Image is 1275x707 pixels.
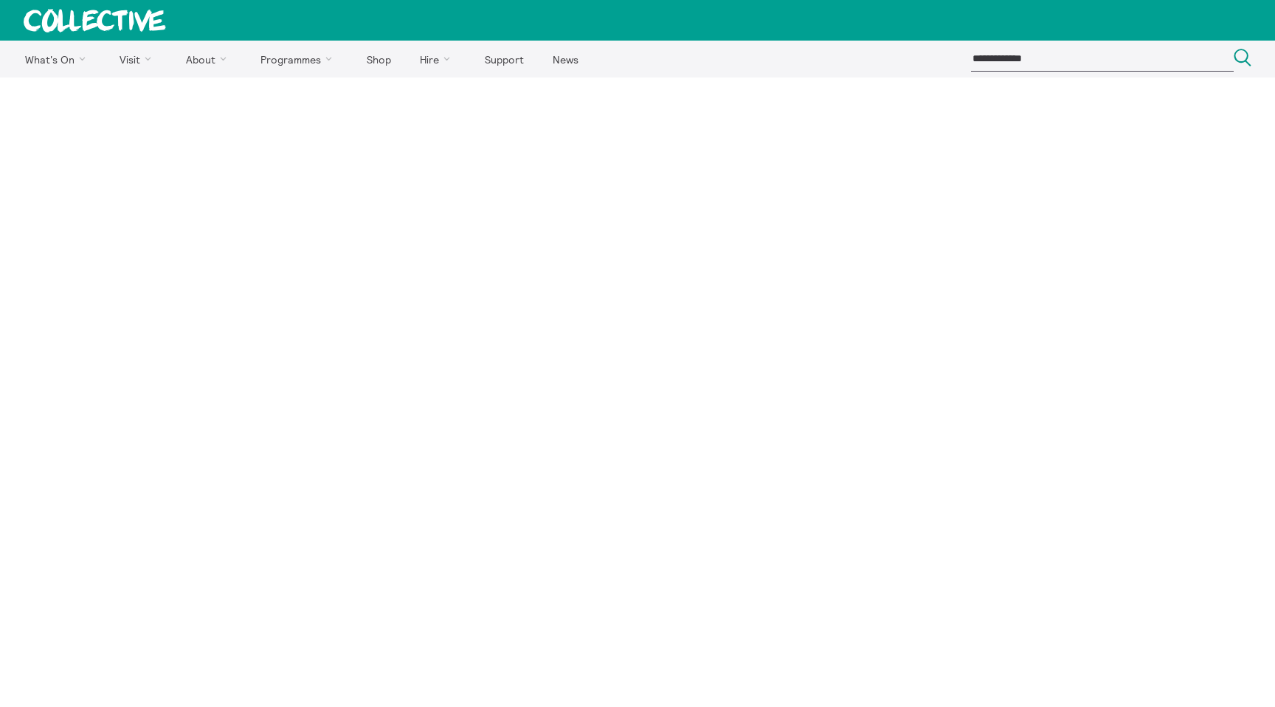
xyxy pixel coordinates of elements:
[173,41,245,77] a: About
[12,41,104,77] a: What's On
[471,41,536,77] a: Support
[107,41,170,77] a: Visit
[248,41,351,77] a: Programmes
[539,41,591,77] a: News
[353,41,404,77] a: Shop
[407,41,469,77] a: Hire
